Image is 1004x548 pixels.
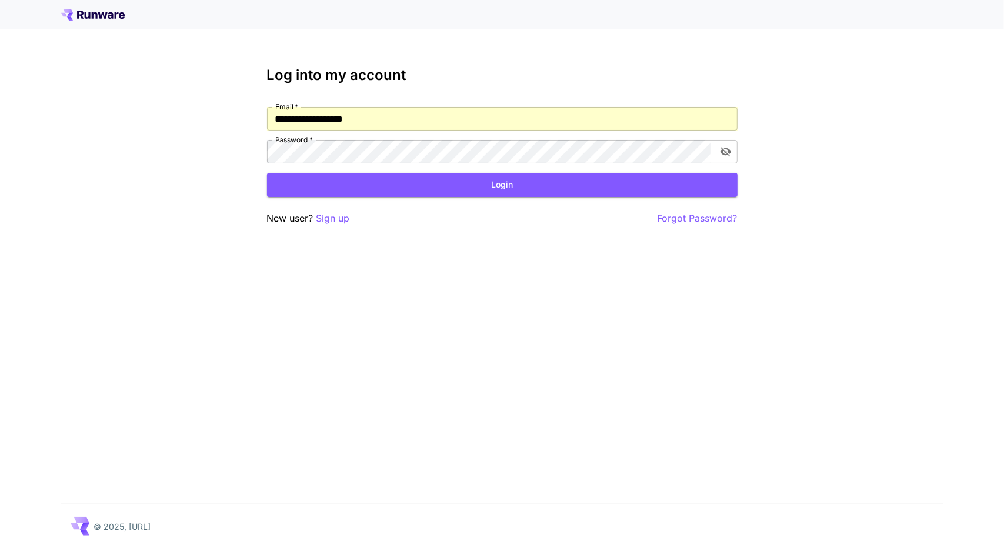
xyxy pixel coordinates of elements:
button: Forgot Password? [658,211,738,226]
label: Email [275,102,298,112]
h3: Log into my account [267,67,738,83]
label: Password [275,135,313,145]
button: Login [267,173,738,197]
button: Sign up [316,211,350,226]
p: © 2025, [URL] [94,520,151,533]
button: toggle password visibility [715,141,736,162]
p: New user? [267,211,350,226]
